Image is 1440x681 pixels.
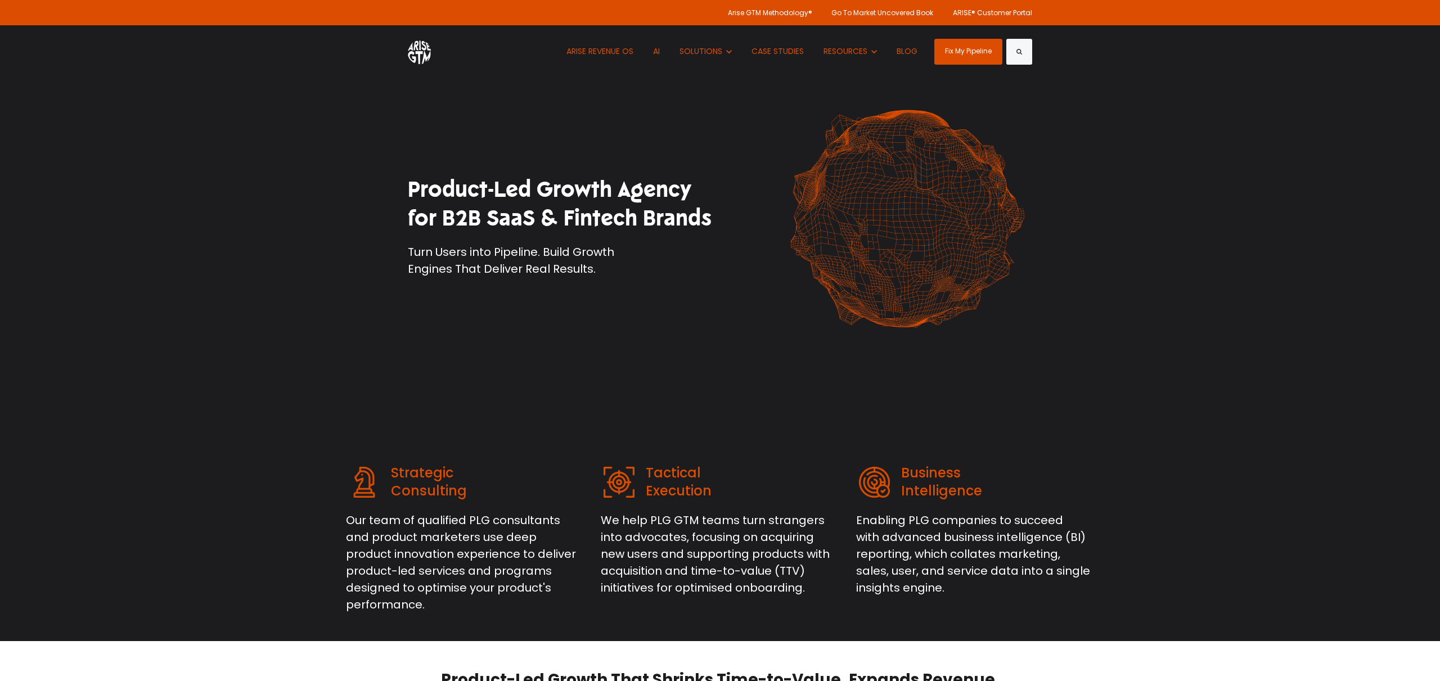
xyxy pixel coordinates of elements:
[901,464,982,500] h3: Business Intelligence
[859,467,890,498] img: 011-maze
[782,98,1032,340] img: shape-61 orange
[856,512,1094,596] p: Enabling PLG companies to succeed with advanced business intelligence (BI) reporting, which colla...
[1006,39,1032,65] button: Search
[646,464,712,500] h3: Tactical Execution
[743,25,812,78] a: CASE STUDIES
[558,25,642,78] a: ARISE REVENUE OS
[349,467,380,498] img: 024-strategy-1
[679,46,722,57] span: SOLUTIONS
[346,512,584,613] p: Our team of qualified PLG consultants and product marketers use deep product innovation experienc...
[888,25,926,78] a: BLOG
[601,512,839,596] p: We help PLG GTM teams turn strangers into advocates, focusing on acquiring new users and supporti...
[815,25,885,78] button: Show submenu for RESOURCES RESOURCES
[604,467,634,498] img: 021-target
[558,25,925,78] nav: Desktop navigation
[934,39,1002,65] a: Fix My Pipeline
[391,464,467,500] h3: Strategic Consulting
[671,25,740,78] button: Show submenu for SOLUTIONS SOLUTIONS
[408,243,712,277] p: Turn Users into Pipeline. Build Growth Engines That Deliver Real Results.
[823,46,867,57] span: RESOURCES
[645,25,668,78] a: AI
[408,39,431,64] img: ARISE GTM logo (1) white
[408,175,712,233] h1: Product-Led Growth Agency for B2B SaaS & Fintech Brands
